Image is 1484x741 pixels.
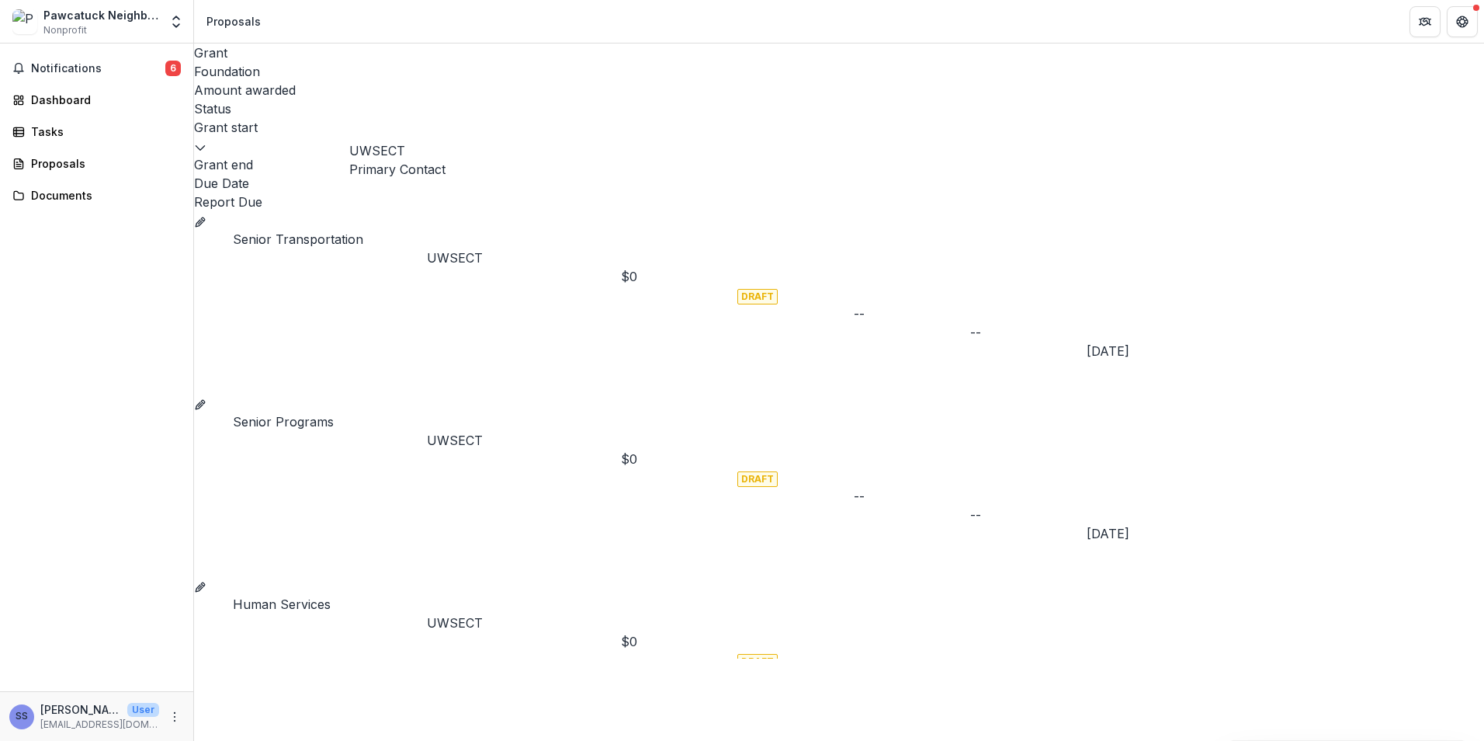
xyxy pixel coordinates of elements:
div: Tasks [31,124,175,140]
span: Notifications [31,62,165,75]
div: Due Date [194,174,1484,193]
span: DRAFT [737,471,778,487]
div: Grant start [194,118,1484,155]
p: [PERSON_NAME] [40,701,121,718]
p: User [127,703,159,717]
div: Foundation [194,62,1484,81]
div: Status [194,99,1484,118]
button: Grant 54c6a3e9-db03-4ba6-8368-6457c3529f8d [194,576,206,595]
div: $0 [621,450,737,468]
p: Primary Contact [349,160,446,179]
p: UWSECT [427,249,621,267]
div: $0 [621,632,737,651]
button: Open entity switcher [165,6,187,37]
div: Grant [194,43,1484,62]
a: Senior Programs [233,414,334,430]
button: Grant 9751e413-170a-4a4a-8186-ff3315817012 [194,394,206,412]
div: $0 [621,267,737,286]
div: -- [970,506,1087,524]
p: [EMAIL_ADDRESS][DOMAIN_NAME] [40,718,159,732]
div: -- [854,304,970,323]
div: Susan Sedensky [16,711,28,722]
span: DRAFT [737,654,778,670]
button: Get Help [1447,6,1478,37]
div: Proposals [31,155,175,172]
button: Notifications6 [6,56,187,81]
img: Pawcatuck Neighborhood Center, Inc. [12,9,37,34]
div: Proposals [206,13,261,30]
div: Grant end [194,155,1484,174]
div: Report Due [194,193,1484,211]
span: DRAFT [737,289,778,304]
div: [DATE] [1087,524,1203,543]
div: Dashboard [31,92,175,108]
div: Pawcatuck Neighborhood Center, Inc. [43,7,159,23]
a: Dashboard [6,87,187,113]
button: Grant d1863dfe-a107-4c2f-a2b2-3373975ef68c [194,211,206,230]
div: Amount awarded [194,81,1484,99]
div: Documents [31,187,175,204]
p: UWSECT [427,431,621,450]
a: Tasks [6,119,187,144]
p: UWSECT [427,614,621,632]
a: Human Services [233,597,331,612]
a: Documents [6,183,187,208]
div: -- [854,487,970,506]
a: Proposals [6,151,187,176]
span: Nonprofit [43,23,87,37]
nav: breadcrumb [200,10,267,33]
button: More [165,708,184,726]
h2: UWSECT [349,141,446,160]
a: Senior Transportation [233,231,363,247]
div: [DATE] [1087,342,1203,360]
svg: sorted descending [194,141,206,154]
button: Partners [1409,6,1441,37]
div: -- [970,323,1087,342]
span: 6 [165,61,181,76]
div: Grant start [194,118,1484,137]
